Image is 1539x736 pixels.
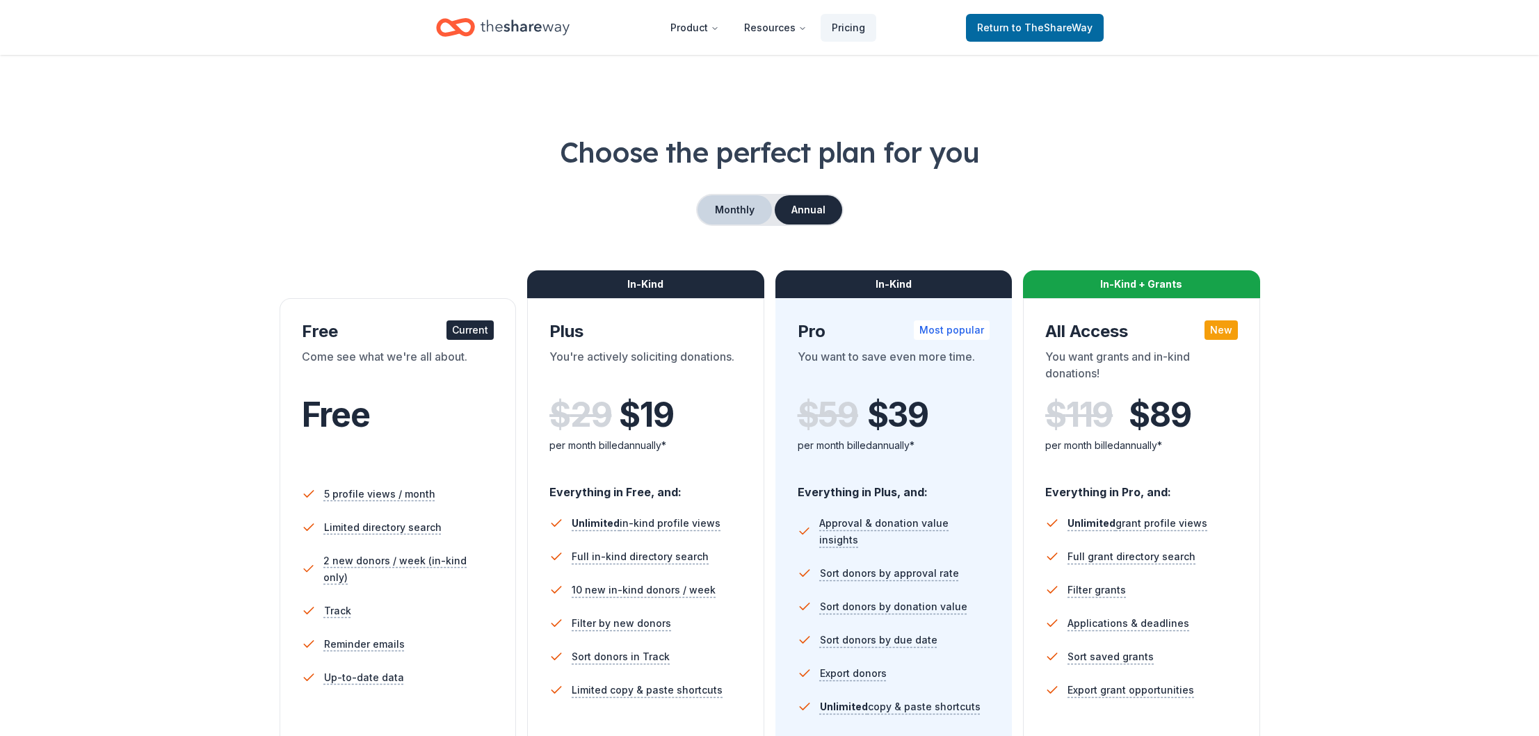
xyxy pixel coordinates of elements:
span: $ 39 [867,395,928,434]
div: You want grants and in-kind donations! [1045,348,1238,387]
div: In-Kind + Grants [1023,270,1260,298]
span: Filter by new donors [572,615,671,632]
span: 10 new in-kind donors / week [572,582,716,598]
span: grant profile views [1067,517,1207,529]
div: Current [446,320,494,340]
div: You want to save even more time. [798,348,990,387]
span: 2 new donors / week (in-kind only) [323,553,494,586]
span: Limited copy & paste shortcuts [572,682,723,698]
button: Resources [733,14,818,42]
span: Full grant directory search [1067,548,1195,565]
span: Return [977,19,1093,36]
span: Limited directory search [324,519,442,536]
div: per month billed annually* [549,437,742,454]
span: in-kind profile views [572,517,720,529]
span: Sort donors by due date [820,632,937,648]
a: Returnto TheShareWay [966,14,1104,42]
span: Reminder emails [324,636,405,653]
div: All Access [1045,320,1238,343]
div: Everything in Plus, and: [798,472,990,501]
span: $ 19 [619,395,673,434]
span: Track [324,603,351,619]
div: Pro [798,320,990,343]
span: 5 profile views / month [324,486,435,502]
a: Pricing [821,14,876,42]
button: Monthly [698,195,772,224]
span: Export grant opportunities [1067,682,1194,698]
div: Plus [549,320,742,343]
span: Unlimited [1067,517,1115,529]
span: Sort donors by approval rate [820,565,959,582]
span: $ 89 [1129,395,1191,434]
div: Most popular [914,320,990,340]
span: Sort saved grants [1067,648,1154,665]
div: per month billed annually* [798,437,990,454]
span: Sort donors by donation value [820,598,967,615]
span: copy & paste shortcuts [820,701,981,712]
span: to TheShareWay [1012,22,1093,33]
button: Product [659,14,730,42]
span: Unlimited [572,517,620,529]
div: Everything in Free, and: [549,472,742,501]
span: Free [302,394,370,435]
nav: Main [659,11,876,44]
span: Filter grants [1067,582,1126,598]
div: Everything in Pro, and: [1045,472,1238,501]
div: In-Kind [775,270,1013,298]
span: Applications & deadlines [1067,615,1189,632]
span: Unlimited [820,701,868,712]
div: Come see what we're all about. [302,348,494,387]
div: per month billed annually* [1045,437,1238,454]
div: In-Kind [527,270,764,298]
span: Full in-kind directory search [572,548,709,565]
a: Home [436,11,570,44]
div: New [1204,320,1238,340]
span: Approval & donation value insights [819,515,990,548]
div: Free [302,320,494,343]
span: Up-to-date data [324,669,404,686]
h1: Choose the perfect plan for you [113,133,1426,172]
span: Sort donors in Track [572,648,670,665]
button: Annual [775,195,842,224]
div: You're actively soliciting donations. [549,348,742,387]
span: Export donors [820,665,887,682]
